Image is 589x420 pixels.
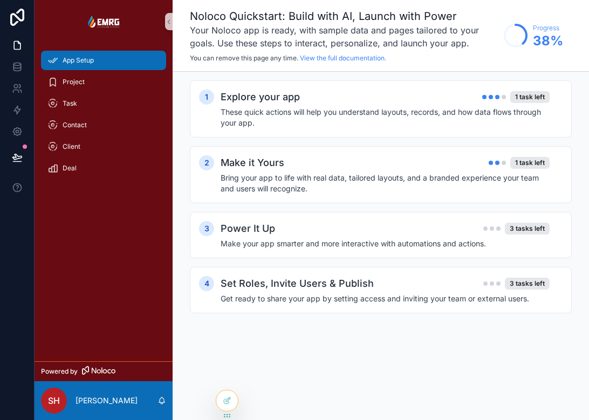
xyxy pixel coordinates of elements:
[63,121,87,129] span: Contact
[85,13,122,30] img: App logo
[41,94,166,113] a: Task
[63,56,94,65] span: App Setup
[300,54,386,62] a: View the full documentation.
[41,72,166,92] a: Project
[533,32,563,50] span: 38 %
[63,142,80,151] span: Client
[35,43,173,192] div: scrollable content
[41,115,166,135] a: Contact
[41,137,166,156] a: Client
[190,24,498,50] h3: Your Noloco app is ready, with sample data and pages tailored to your goals. Use these steps to i...
[63,164,77,173] span: Deal
[41,159,166,178] a: Deal
[533,24,563,32] span: Progress
[190,54,298,62] span: You can remove this page any time.
[35,361,173,381] a: Powered by
[41,51,166,70] a: App Setup
[41,367,78,376] span: Powered by
[63,99,77,108] span: Task
[63,78,85,86] span: Project
[76,395,138,406] p: [PERSON_NAME]
[48,394,60,407] span: SH
[190,9,498,24] h1: Noloco Quickstart: Build with AI, Launch with Power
